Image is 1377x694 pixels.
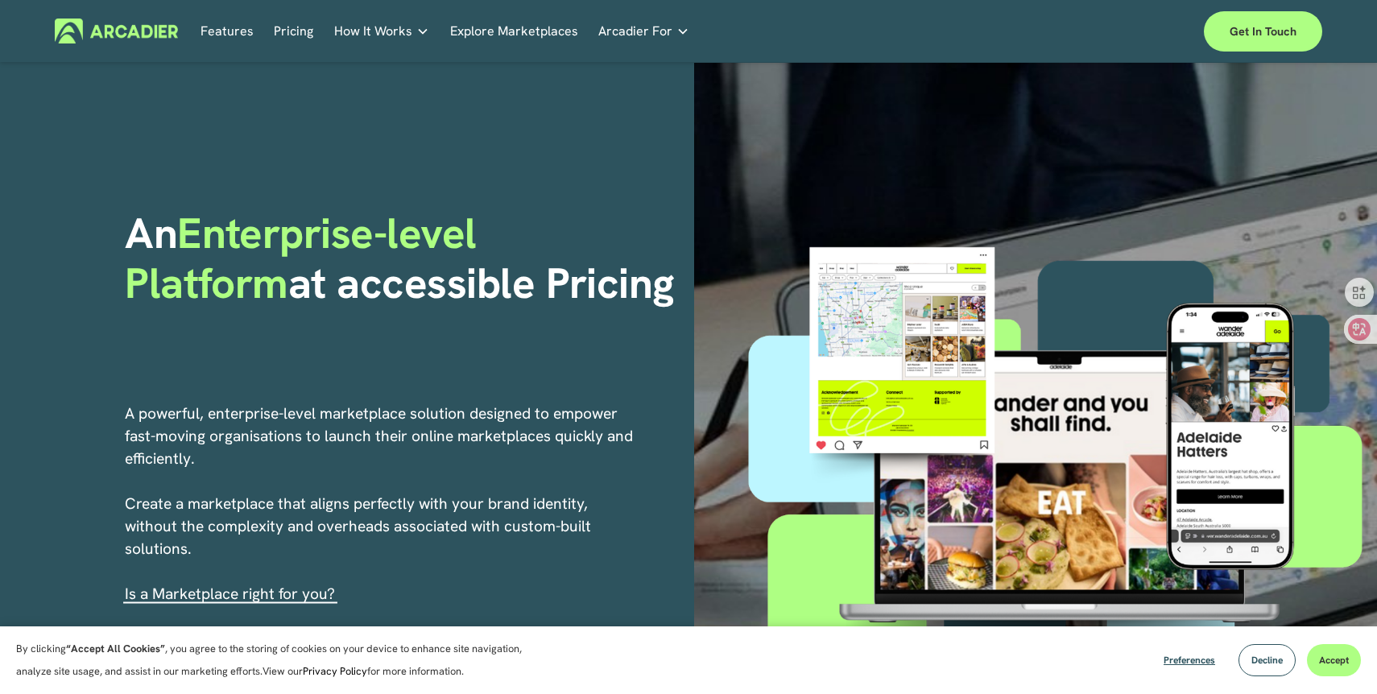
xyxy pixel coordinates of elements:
button: Preferences [1152,644,1227,676]
a: Explore Marketplaces [450,19,578,43]
a: Privacy Policy [303,664,367,678]
span: How It Works [334,20,412,43]
span: Preferences [1164,654,1215,667]
a: folder dropdown [598,19,689,43]
span: Enterprise-level Platform [125,205,487,311]
a: Get in touch [1204,11,1322,52]
button: Decline [1238,644,1296,676]
span: Arcadier For [598,20,672,43]
h1: An at accessible Pricing [125,209,683,309]
p: By clicking , you agree to the storing of cookies on your device to enhance site navigation, anal... [16,638,540,683]
span: Decline [1251,654,1283,667]
a: Features [201,19,254,43]
span: I [125,584,335,604]
strong: “Accept All Cookies” [66,642,165,655]
a: s a Marketplace right for you? [129,584,335,604]
a: folder dropdown [334,19,429,43]
p: A powerful, enterprise-level marketplace solution designed to empower fast-moving organisations t... [125,403,635,605]
img: Arcadier [55,19,178,43]
span: Accept [1319,654,1349,667]
button: Accept [1307,644,1361,676]
a: Pricing [274,19,313,43]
